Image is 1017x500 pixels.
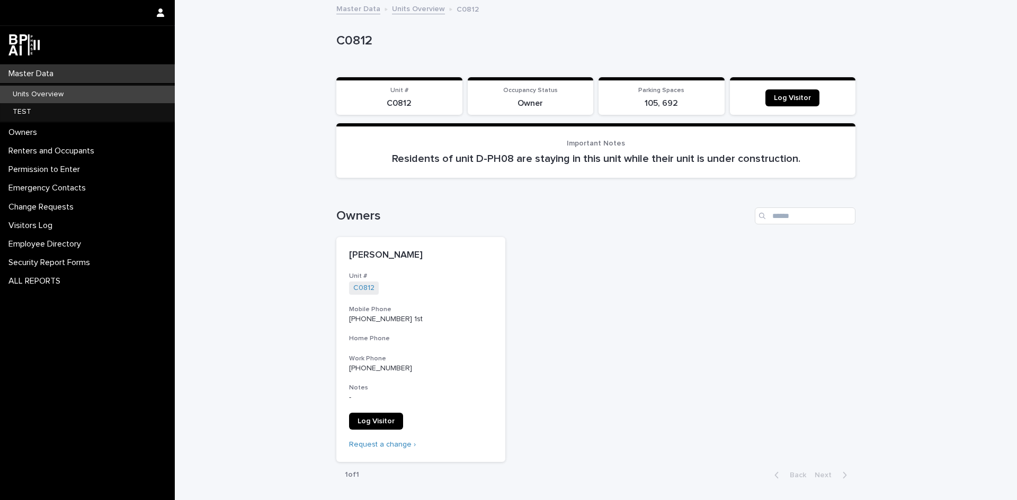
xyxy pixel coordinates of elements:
p: Owner [474,98,587,108]
a: [PHONE_NUMBER] [349,365,412,372]
h1: Owners [336,208,751,224]
a: Log Visitor [349,413,403,430]
p: Security Report Forms [4,258,99,268]
p: C0812 [336,33,851,49]
span: Occupancy Status [503,87,558,94]
a: Log Visitor [765,89,819,106]
p: 1 of 1 [336,462,368,488]
p: 105, 692 [605,98,718,108]
h3: Work Phone [349,354,493,363]
img: dwgmcNfxSF6WIOOXiGgu [8,34,40,56]
h3: Mobile Phone [349,305,493,314]
p: Residents of unit D-PH08 are staying in this unit while their unit is under construction. [349,152,843,165]
p: - [349,393,493,402]
p: Master Data [4,69,62,79]
h3: Notes [349,384,493,392]
span: Unit # [390,87,408,94]
span: Next [815,471,838,479]
p: Change Requests [4,202,82,212]
p: Visitors Log [4,221,61,231]
p: TEST [4,107,40,116]
p: C0812 [343,98,456,108]
p: [PERSON_NAME] [349,250,493,261]
a: Master Data [336,2,380,14]
p: Employee Directory [4,239,90,249]
p: Renters and Occupants [4,146,103,156]
p: ALL REPORTS [4,276,69,286]
a: Units Overview [392,2,445,14]
h3: Unit # [349,272,493,280]
button: Next [810,470,855,480]
span: Log Visitor [358,417,395,425]
p: Emergency Contacts [4,183,94,193]
a: C0812 [353,284,374,293]
p: Units Overview [4,90,72,99]
span: Important Notes [567,140,625,147]
p: C0812 [457,3,479,14]
button: Back [766,470,810,480]
p: Permission to Enter [4,165,88,175]
a: [PERSON_NAME]Unit #C0812 Mobile Phone[PHONE_NUMBER] 1stHome PhoneWork Phone[PHONE_NUMBER]Notes-Lo... [336,237,505,462]
input: Search [755,207,855,224]
span: Back [783,471,806,479]
a: Request a change › [349,441,416,448]
span: Log Visitor [774,94,811,102]
a: [PHONE_NUMBER] 1st [349,315,423,323]
p: Owners [4,128,46,138]
span: Parking Spaces [638,87,684,94]
h3: Home Phone [349,334,493,343]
